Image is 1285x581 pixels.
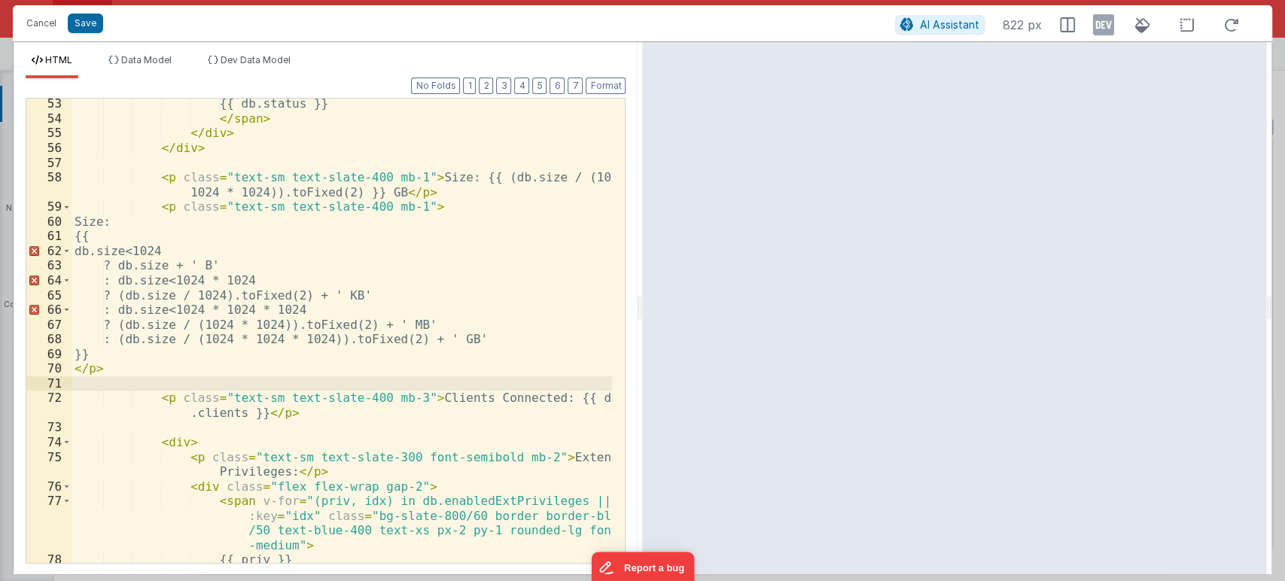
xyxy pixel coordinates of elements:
div: 67 [26,318,72,333]
button: 4 [514,78,529,94]
div: 69 [26,347,72,362]
span: HTML [45,54,72,65]
div: 63 [26,258,72,273]
div: 70 [26,361,72,376]
button: 7 [568,78,583,94]
div: 71 [26,376,72,391]
button: 5 [532,78,547,94]
span: Data Model [121,54,172,65]
button: 3 [496,78,511,94]
span: 822 px [1003,16,1042,34]
div: 65 [26,288,72,303]
div: 73 [26,420,72,435]
div: 75 [26,450,72,479]
div: 64 [26,273,72,288]
span: Dev Data Model [221,54,291,65]
button: 6 [550,78,565,94]
button: Cancel [19,13,64,34]
div: 74 [26,435,72,450]
span: AI Assistant [920,18,979,31]
div: 62 [26,244,72,259]
div: 58 [26,170,72,199]
button: No Folds [411,78,460,94]
button: Save [68,14,103,33]
button: 1 [463,78,476,94]
button: Format [586,78,626,94]
div: 66 [26,303,72,318]
button: 2 [479,78,493,94]
div: 68 [26,332,72,347]
div: 61 [26,229,72,244]
div: 54 [26,111,72,126]
button: AI Assistant [895,15,985,35]
div: 59 [26,199,72,214]
div: 56 [26,141,72,156]
div: 77 [26,494,72,552]
div: 60 [26,214,72,230]
div: 53 [26,96,72,111]
div: 78 [26,552,72,567]
div: 57 [26,156,72,171]
div: 72 [26,391,72,420]
div: 76 [26,479,72,494]
div: 55 [26,126,72,141]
